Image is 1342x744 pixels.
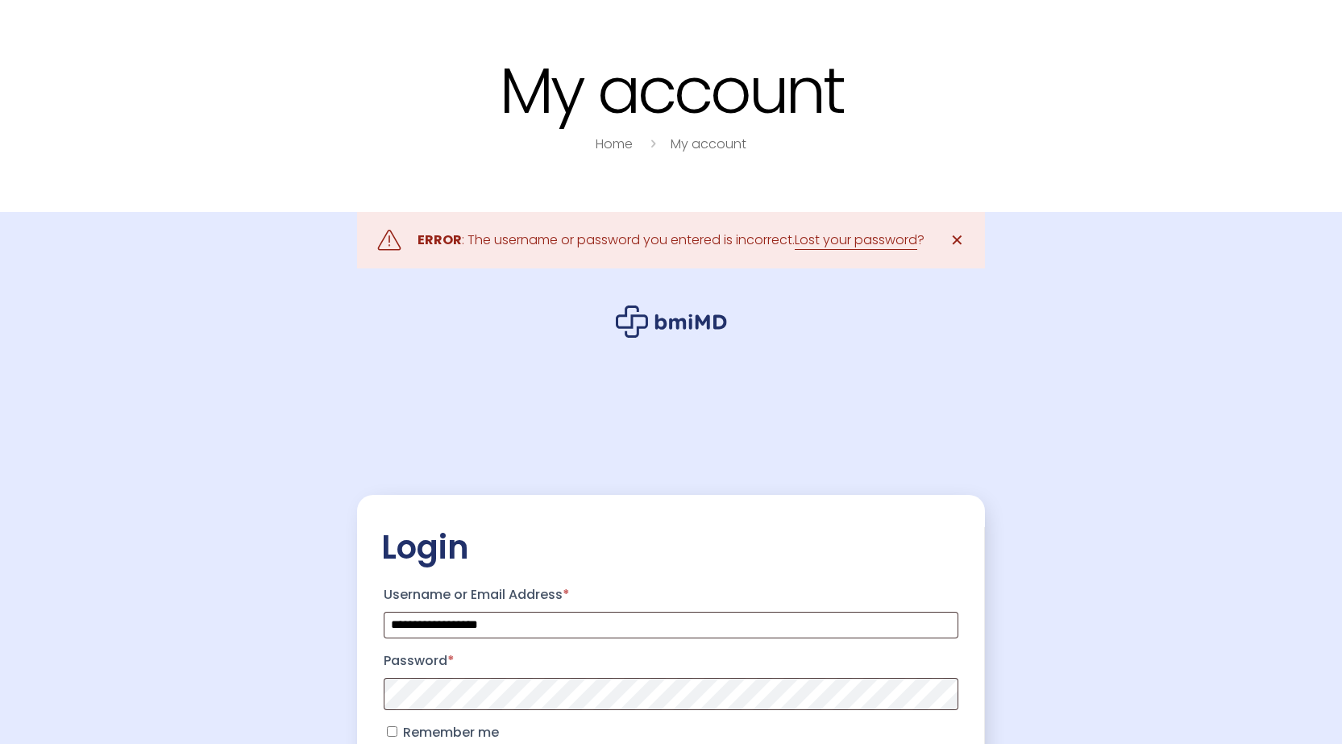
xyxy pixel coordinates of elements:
[384,582,958,608] label: Username or Email Address
[418,229,924,251] div: : The username or password you entered is incorrect. ?
[403,723,499,742] span: Remember me
[941,224,973,256] a: ✕
[381,527,961,567] h2: Login
[164,56,1179,125] h1: My account
[795,231,917,250] a: Lost your password
[644,135,662,153] i: breadcrumbs separator
[418,231,462,249] strong: ERROR
[596,135,633,153] a: Home
[671,135,746,153] a: My account
[387,726,397,737] input: Remember me
[950,229,964,251] span: ✕
[384,648,958,674] label: Password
